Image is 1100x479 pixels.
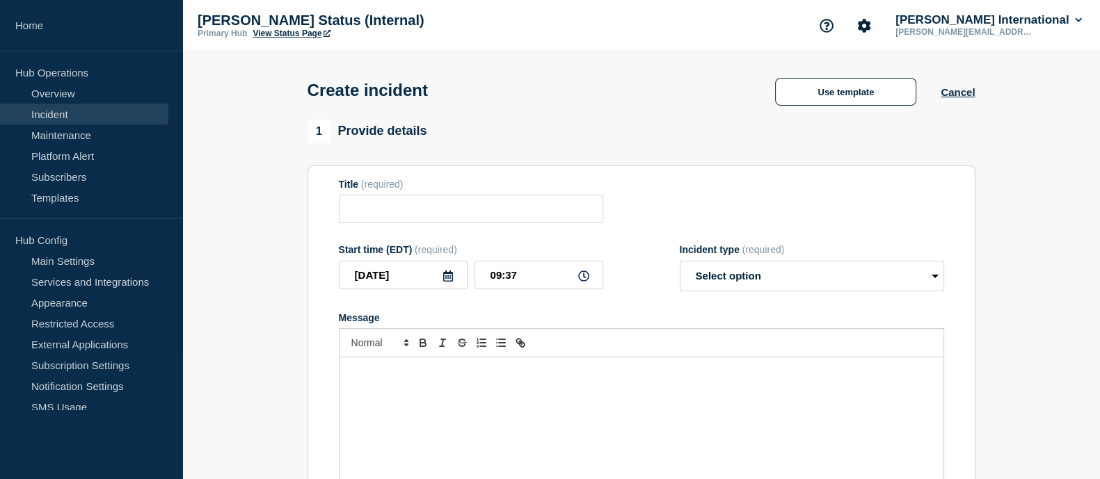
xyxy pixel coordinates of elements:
[339,179,603,190] div: Title
[742,244,785,255] span: (required)
[198,13,476,29] p: [PERSON_NAME] Status (Internal)
[511,334,530,351] button: Toggle link
[339,261,468,289] input: YYYY-MM-DD
[339,312,944,323] div: Message
[893,13,1085,27] button: [PERSON_NAME] International
[850,11,879,40] button: Account settings
[475,261,603,289] input: HH:MM
[433,334,452,351] button: Toggle italic text
[491,334,511,351] button: Toggle bulleted list
[775,78,916,106] button: Use template
[472,334,491,351] button: Toggle ordered list
[253,29,330,38] a: View Status Page
[198,29,247,38] p: Primary Hub
[345,334,413,351] span: Font size
[415,244,457,255] span: (required)
[680,244,944,255] div: Incident type
[308,81,428,100] h1: Create incident
[339,195,603,223] input: Title
[361,179,404,190] span: (required)
[308,120,427,143] div: Provide details
[308,120,331,143] span: 1
[413,334,433,351] button: Toggle bold text
[339,244,603,255] div: Start time (EDT)
[812,11,841,40] button: Support
[893,27,1037,37] p: [PERSON_NAME][EMAIL_ADDRESS][PERSON_NAME][DOMAIN_NAME]
[452,334,472,351] button: Toggle strikethrough text
[680,261,944,291] select: Incident type
[941,86,975,98] button: Cancel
